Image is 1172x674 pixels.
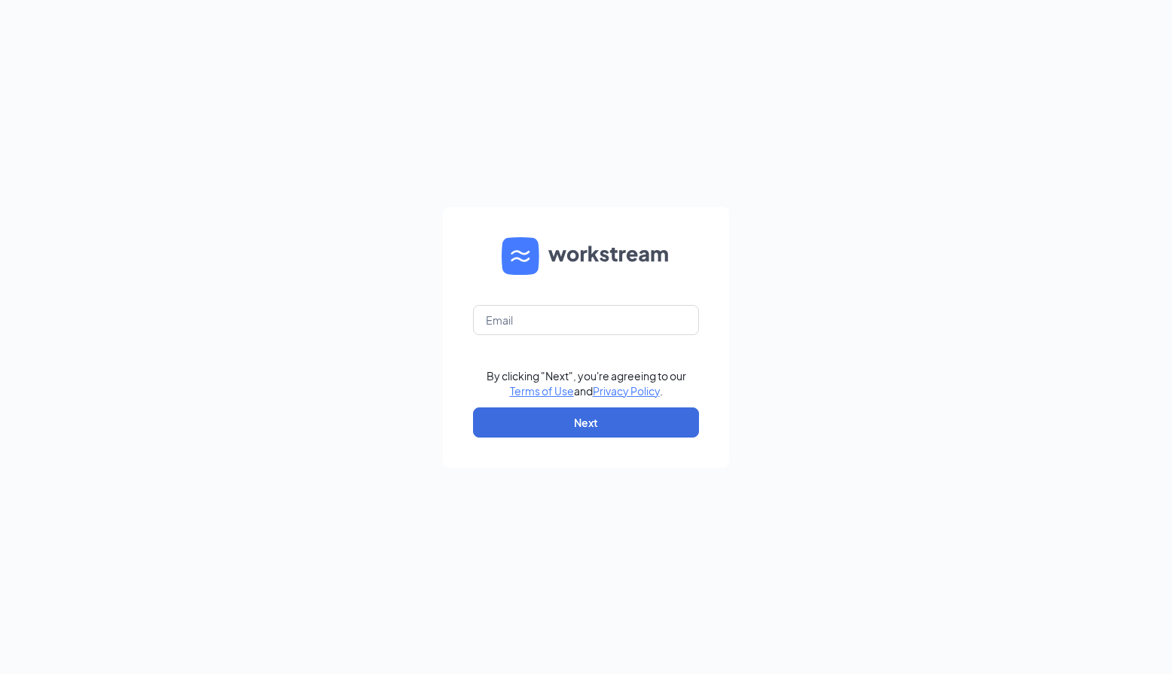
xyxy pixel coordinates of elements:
[473,407,699,438] button: Next
[502,237,670,275] img: WS logo and Workstream text
[473,305,699,335] input: Email
[593,384,660,398] a: Privacy Policy
[510,384,574,398] a: Terms of Use
[487,368,686,398] div: By clicking "Next", you're agreeing to our and .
